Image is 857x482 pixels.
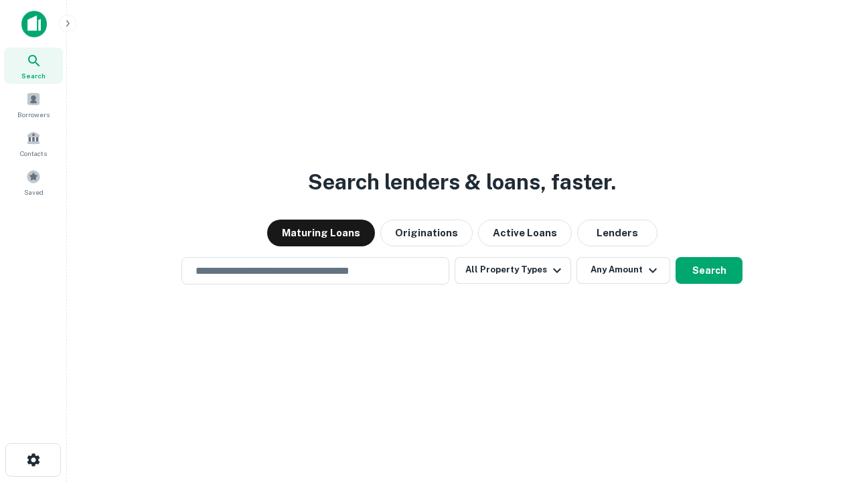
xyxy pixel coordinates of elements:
[676,257,743,284] button: Search
[4,86,63,123] a: Borrowers
[21,11,47,37] img: capitalize-icon.png
[24,187,44,197] span: Saved
[267,220,375,246] button: Maturing Loans
[380,220,473,246] button: Originations
[20,148,47,159] span: Contacts
[4,164,63,200] a: Saved
[576,257,670,284] button: Any Amount
[455,257,571,284] button: All Property Types
[17,109,50,120] span: Borrowers
[4,125,63,161] a: Contacts
[790,375,857,439] iframe: Chat Widget
[478,220,572,246] button: Active Loans
[21,70,46,81] span: Search
[4,48,63,84] a: Search
[577,220,657,246] button: Lenders
[308,166,616,198] h3: Search lenders & loans, faster.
